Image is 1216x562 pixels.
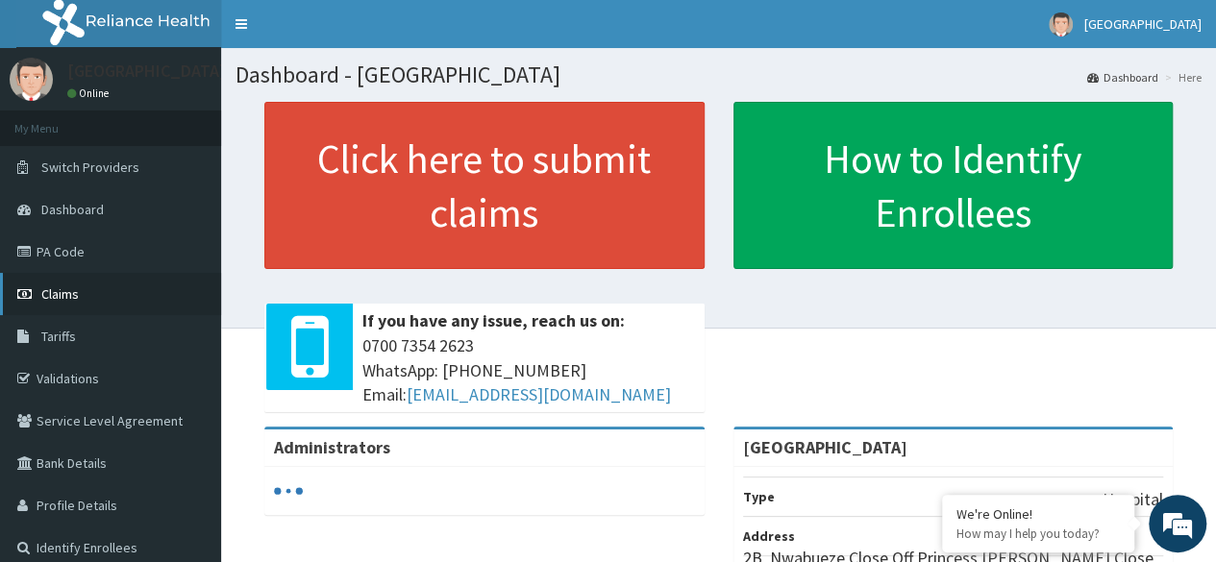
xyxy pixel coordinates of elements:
strong: [GEOGRAPHIC_DATA] [743,436,907,458]
span: Claims [41,285,79,303]
a: Dashboard [1087,69,1158,86]
span: Dashboard [41,201,104,218]
p: How may I help you today? [956,525,1120,542]
h1: Dashboard - [GEOGRAPHIC_DATA] [236,62,1202,87]
b: Address [743,527,795,545]
a: [EMAIL_ADDRESS][DOMAIN_NAME] [407,383,671,405]
p: [GEOGRAPHIC_DATA] [67,62,226,80]
b: If you have any issue, reach us on: [362,309,625,331]
a: Click here to submit claims [264,102,705,269]
span: Tariffs [41,328,76,345]
a: Online [67,86,113,100]
span: 0700 7354 2623 WhatsApp: [PHONE_NUMBER] Email: [362,333,695,407]
div: We're Online! [956,505,1120,523]
b: Administrators [274,436,390,458]
img: User Image [10,58,53,101]
span: [GEOGRAPHIC_DATA] [1084,15,1202,33]
span: Switch Providers [41,159,139,176]
p: Hospital [1103,487,1163,512]
img: User Image [1049,12,1073,37]
b: Type [743,488,775,505]
li: Here [1160,69,1202,86]
a: How to Identify Enrollees [733,102,1174,269]
svg: audio-loading [274,476,303,505]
